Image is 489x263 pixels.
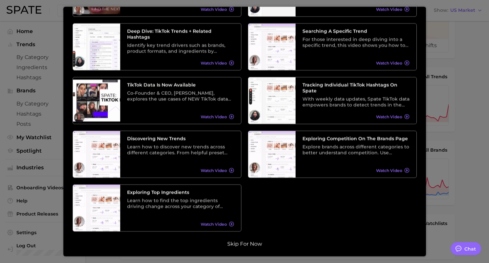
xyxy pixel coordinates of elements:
[376,168,402,173] span: Watch Video
[127,28,234,40] h3: Deep Dive: TikTok Trends + Related Hashtags
[376,7,402,11] span: Watch Video
[73,131,241,178] a: Discovering New TrendsLearn how to discover new trends across different categories. From helpful ...
[73,77,241,124] a: TikTok data is now availableCo-Founder & CEO, [PERSON_NAME], explores the use cases of NEW TikTok...
[201,168,227,173] span: Watch Video
[302,36,410,48] div: For those interested in deep diving into a specific trend, this video shows you how to search tre...
[376,60,402,65] span: Watch Video
[127,82,234,88] h3: TikTok data is now available
[248,77,417,124] a: Tracking Individual TikTok Hashtags on SpateWith weekly data updates, Spate TikTok data empowers ...
[302,144,410,156] div: Explore brands across different categories to better understand competition. Use different preset...
[248,23,417,70] a: Searching A Specific TrendFor those interested in deep diving into a specific trend, this video s...
[248,131,417,178] a: Exploring Competition on the Brands PageExplore brands across different categories to better unde...
[127,42,234,54] div: Identify key trend drivers such as brands, product formats, and ingredients by leveraging a categ...
[302,96,410,108] div: With weekly data updates, Spate TikTok data empowers brands to detect trends in the earliest stag...
[127,90,234,102] div: Co-Founder & CEO, [PERSON_NAME], explores the use cases of NEW TikTok data and its relationship w...
[73,184,241,232] a: Exploring Top IngredientsLearn how to find the top ingredients driving change across your categor...
[127,136,234,141] h3: Discovering New Trends
[201,7,227,11] span: Watch Video
[376,114,402,119] span: Watch Video
[127,189,234,195] h3: Exploring Top Ingredients
[73,23,241,70] a: Deep Dive: TikTok Trends + Related HashtagsIdentify key trend drivers such as brands, product for...
[201,60,227,65] span: Watch Video
[225,241,264,247] button: Skip for now
[201,114,227,119] span: Watch Video
[302,136,410,141] h3: Exploring Competition on the Brands Page
[201,221,227,226] span: Watch Video
[302,28,410,34] h3: Searching A Specific Trend
[302,82,410,94] h3: Tracking Individual TikTok Hashtags on Spate
[127,197,234,209] div: Learn how to find the top ingredients driving change across your category of choice. From broad c...
[127,144,234,156] div: Learn how to discover new trends across different categories. From helpful preset filters to diff...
